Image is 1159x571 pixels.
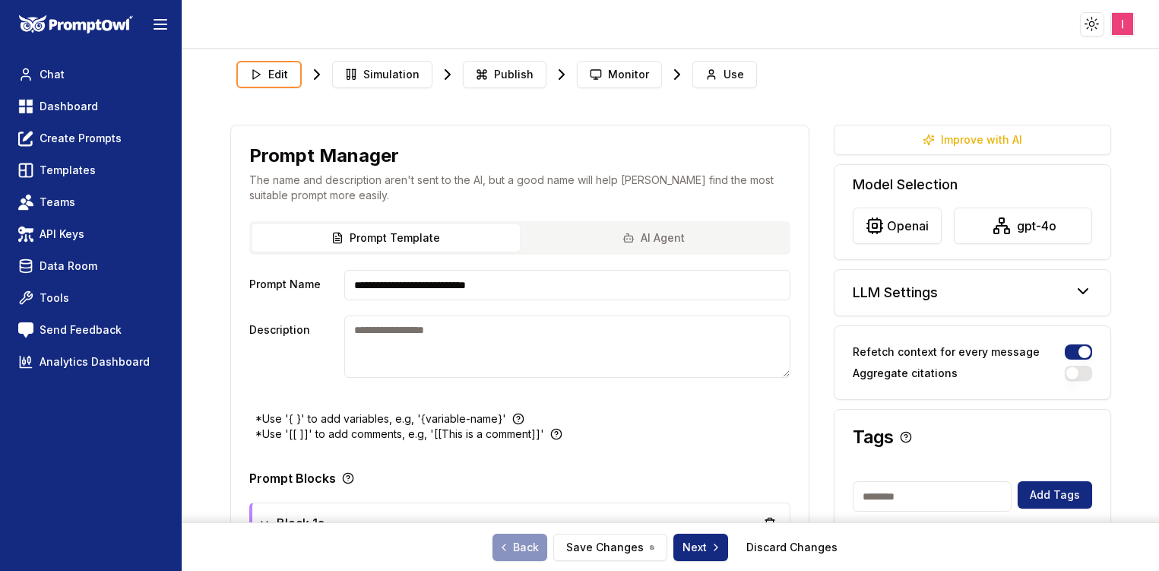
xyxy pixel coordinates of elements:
[249,173,790,203] p: The name and description aren't sent to the AI, but a good name will help [PERSON_NAME] find the ...
[19,15,133,34] img: PromptOwl
[40,67,65,82] span: Chat
[40,322,122,338] span: Send Feedback
[40,99,98,114] span: Dashboard
[12,189,169,216] a: Teams
[252,224,520,252] button: Prompt Template
[277,514,325,532] span: Block 1a
[724,67,744,82] span: Use
[40,354,150,370] span: Analytics Dashboard
[887,217,929,235] span: openai
[853,368,958,379] label: Aggregate citations
[40,290,69,306] span: Tools
[40,131,122,146] span: Create Prompts
[12,125,169,152] a: Create Prompts
[255,411,506,427] p: *Use '{ }' to add variables, e.g, '{variable-name}'
[1017,217,1056,235] span: gpt-4o
[608,67,649,82] span: Monitor
[40,163,96,178] span: Templates
[492,534,547,561] a: Back
[520,224,787,252] button: AI Agent
[363,67,420,82] span: Simulation
[682,540,722,555] span: Next
[553,534,667,561] button: Save Changes
[853,208,942,244] button: openai
[249,144,399,168] h1: Prompt Manager
[268,67,288,82] span: Edit
[1018,481,1092,509] button: Add Tags
[853,347,1040,357] label: Refetch context for every message
[834,125,1111,155] button: Improve with AI
[12,220,169,248] a: API Keys
[494,67,534,82] span: Publish
[1112,13,1134,35] img: ACg8ocLcalYY8KTZ0qfGg_JirqB37-qlWKk654G7IdWEKZx1cb7MQQ=s96-c
[577,61,662,88] button: Monitor
[332,61,432,88] button: Simulation
[853,282,938,303] h5: LLM Settings
[40,227,84,242] span: API Keys
[249,270,339,300] label: Prompt Name
[12,252,169,280] a: Data Room
[18,322,33,338] img: feedback
[692,61,757,88] button: Use
[249,316,339,378] label: Description
[954,208,1092,244] button: gpt-4o
[746,540,838,555] a: Discard Changes
[236,61,302,88] button: Edit
[12,157,169,184] a: Templates
[853,428,894,446] h3: Tags
[12,93,169,120] a: Dashboard
[463,61,546,88] button: Publish
[12,61,169,88] a: Chat
[673,534,728,561] button: Next
[249,472,336,484] p: Prompt Blocks
[734,534,850,561] button: Discard Changes
[853,174,1092,195] h5: Model Selection
[12,316,169,344] a: Send Feedback
[12,284,169,312] a: Tools
[12,348,169,376] a: Analytics Dashboard
[40,195,75,210] span: Teams
[40,259,97,274] span: Data Room
[255,427,544,442] p: *Use '[[ ]]' to add comments, e.g, '[[This is a comment]]'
